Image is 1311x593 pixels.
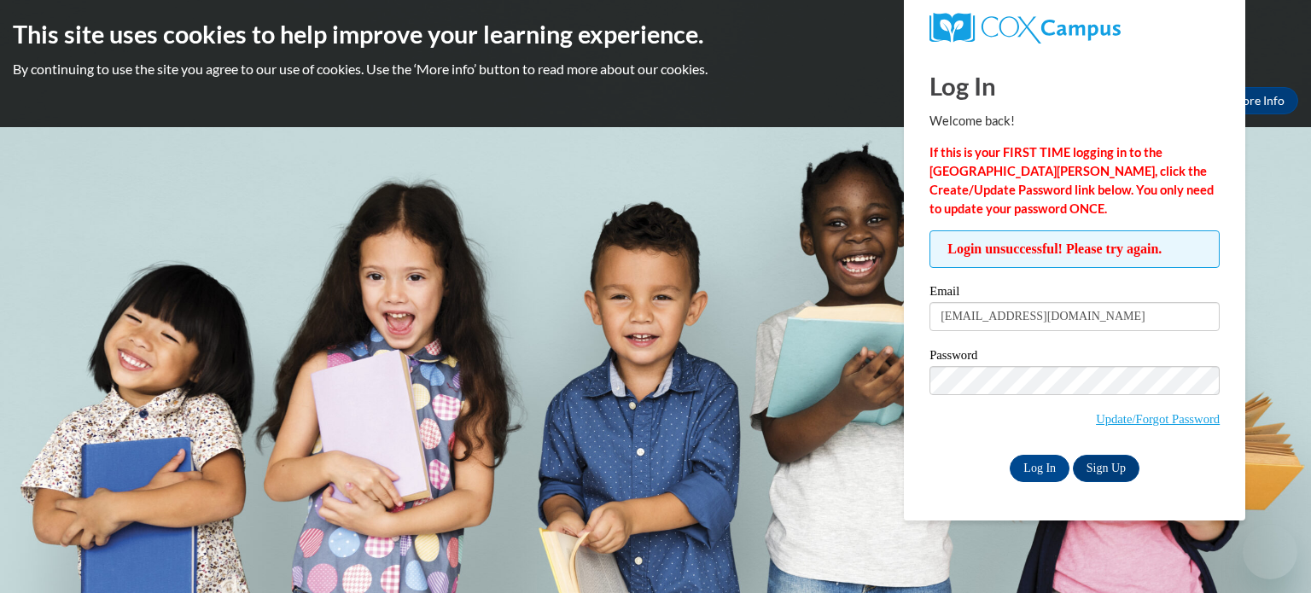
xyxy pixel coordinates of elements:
[13,17,1298,51] h2: This site uses cookies to help improve your learning experience.
[13,60,1298,78] p: By continuing to use the site you agree to our use of cookies. Use the ‘More info’ button to read...
[1073,455,1139,482] a: Sign Up
[1218,87,1298,114] a: More Info
[1010,455,1069,482] input: Log In
[1243,525,1297,579] iframe: Button to launch messaging window
[1096,412,1220,426] a: Update/Forgot Password
[929,13,1220,44] a: COX Campus
[929,230,1220,268] span: Login unsuccessful! Please try again.
[929,285,1220,302] label: Email
[929,112,1220,131] p: Welcome back!
[929,145,1214,216] strong: If this is your FIRST TIME logging in to the [GEOGRAPHIC_DATA][PERSON_NAME], click the Create/Upd...
[929,13,1121,44] img: COX Campus
[929,68,1220,103] h1: Log In
[929,349,1220,366] label: Password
